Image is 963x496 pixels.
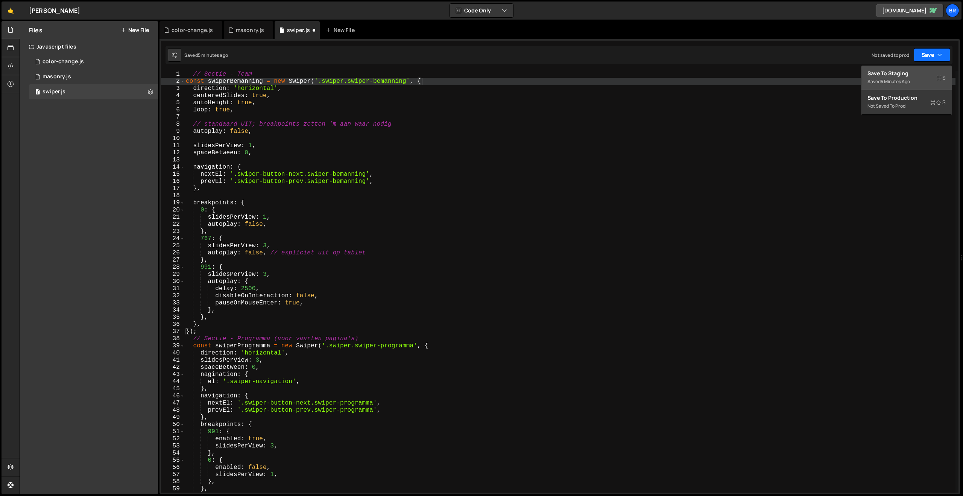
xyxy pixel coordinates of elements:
div: [PERSON_NAME] [29,6,80,15]
div: 49 [161,414,185,421]
div: 38 [161,335,185,342]
div: color-change.js [172,26,213,34]
div: 5 minutes ago [198,52,228,58]
div: 3 [161,85,185,92]
div: 29 [161,271,185,278]
div: 18 [161,192,185,199]
div: 42 [161,364,185,371]
div: 5 [161,99,185,107]
div: 24 [161,235,185,242]
div: 15 [161,171,185,178]
div: 16297/44719.js [29,54,158,69]
div: 4 [161,92,185,99]
div: 54 [161,450,185,457]
div: 23 [161,228,185,235]
div: 43 [161,371,185,378]
div: 40 [161,350,185,357]
div: 53 [161,443,185,450]
div: 50 [161,421,185,428]
div: 12 [161,149,185,157]
div: masonry.js [43,73,71,80]
button: Save [914,48,950,62]
div: 5 minutes ago [881,78,910,85]
div: 46 [161,393,185,400]
div: 33 [161,300,185,307]
div: 10 [161,135,185,142]
div: 47 [161,400,185,407]
div: 30 [161,278,185,285]
div: 52 [161,435,185,443]
button: Code Only [450,4,513,17]
div: 20 [161,207,185,214]
div: 36 [161,321,185,328]
span: S [930,99,946,106]
div: 55 [161,457,185,464]
span: S [936,74,946,82]
div: Save to Staging [867,70,946,77]
div: 13 [161,157,185,164]
div: 19 [161,199,185,207]
div: 26 [161,250,185,257]
div: swiper.js [287,26,310,34]
div: 44 [161,378,185,385]
a: [DOMAIN_NAME] [876,4,943,17]
div: 1 [161,71,185,78]
div: 14 [161,164,185,171]
button: Save to ProductionS Not saved to prod [861,90,952,115]
div: 27 [161,257,185,264]
div: 11 [161,142,185,149]
div: 37 [161,328,185,335]
div: 31 [161,285,185,292]
div: 59 [161,485,185,493]
div: 58 [161,478,185,485]
div: 22 [161,221,185,228]
span: 1 [35,90,40,96]
div: color-change.js [43,58,84,65]
div: Saved [867,77,946,86]
div: Not saved to prod [867,102,946,111]
div: 9 [161,128,185,135]
div: 35 [161,314,185,321]
div: Javascript files [20,39,158,54]
div: 16 [161,178,185,185]
div: 17 [161,185,185,192]
div: 45 [161,385,185,393]
div: 21 [161,214,185,221]
div: 32 [161,292,185,300]
div: New File [326,26,357,34]
div: 7 [161,114,185,121]
button: New File [121,27,149,33]
div: 51 [161,428,185,435]
div: 8 [161,121,185,128]
div: 16297/44199.js [29,69,158,84]
div: masonry.js [236,26,264,34]
div: 16297/44014.js [29,84,158,99]
div: Not saved to prod [872,52,909,58]
div: 25 [161,242,185,250]
div: 2 [161,78,185,85]
div: 39 [161,342,185,350]
button: Save to StagingS Saved5 minutes ago [861,66,952,90]
a: Br [946,4,959,17]
h2: Files [29,26,43,34]
div: 41 [161,357,185,364]
div: Saved [184,52,228,58]
div: 6 [161,107,185,114]
div: 28 [161,264,185,271]
a: 🤙 [2,2,20,20]
div: swiper.js [43,88,65,95]
div: 56 [161,464,185,471]
div: Save to Production [867,94,946,102]
div: 57 [161,471,185,478]
div: 48 [161,407,185,414]
div: 34 [161,307,185,314]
